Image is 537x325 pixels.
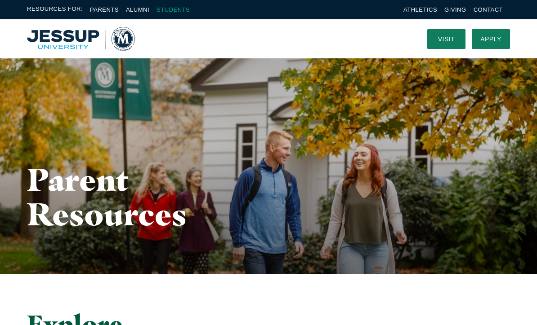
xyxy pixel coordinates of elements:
[403,6,437,13] a: Athletics
[474,6,503,13] a: Contact
[27,4,83,15] span: Resources For:
[126,6,149,13] a: Alumni
[444,6,466,13] a: Giving
[27,27,135,51] a: Home
[157,6,190,13] a: Students
[90,6,119,13] a: Parents
[27,27,135,51] img: Multnomah University Logo
[27,162,217,231] h1: Parent Resources
[472,29,510,49] a: Apply
[427,29,465,49] a: Visit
